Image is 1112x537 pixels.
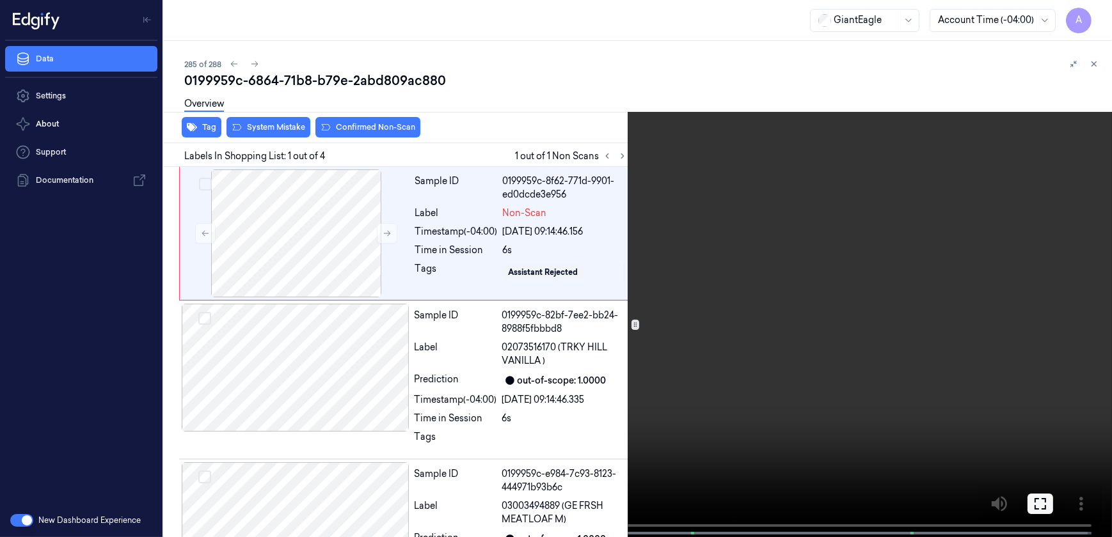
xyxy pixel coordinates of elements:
div: [DATE] 09:14:46.156 [503,225,627,238]
button: Toggle Navigation [137,10,157,30]
div: Label [415,341,497,368]
button: A [1066,8,1092,33]
div: 0199959c-6864-71b8-b79e-2abd809ac880 [184,72,1102,89]
div: Sample ID [415,175,498,201]
div: Tags [415,430,497,451]
span: 285 of 288 [184,59,221,70]
div: Timestamp (-04:00) [415,393,497,407]
div: [DATE] 09:14:46.335 [502,393,628,407]
div: Time in Session [415,412,497,425]
div: Timestamp (-04:00) [415,225,498,238]
div: Sample ID [415,309,497,336]
span: Non-Scan [503,206,547,220]
span: 03003494889 (GE FRSH MEATLOAF M) [502,499,628,526]
div: Assistant Rejected [509,267,578,278]
div: 0199959c-e984-7c93-8123-444971b93b6c [502,467,628,494]
a: Overview [184,97,224,112]
button: About [5,111,157,137]
button: Select row [198,471,211,483]
div: 0199959c-82bf-7ee2-bb24-8988f5fbbbd8 [502,309,628,336]
span: 02073516170 (TRKY HILL VANILLA ) [502,341,628,368]
a: Settings [5,83,157,109]
button: System Mistake [226,117,310,137]
a: Documentation [5,167,157,193]
div: Time in Session [415,244,498,257]
div: Prediction [415,373,497,388]
span: Labels In Shopping List: 1 out of 4 [184,150,325,163]
a: Support [5,139,157,165]
div: Label [415,499,497,526]
div: 0199959c-8f62-771d-9901-ed0dcde3e956 [503,175,627,201]
a: Data [5,46,157,72]
div: 6s [503,244,627,257]
span: 1 out of 1 Non Scans [516,148,630,164]
button: Select row [198,312,211,325]
div: out-of-scope: 1.0000 [518,374,607,387]
div: Label [415,206,498,220]
button: Confirmed Non-Scan [315,117,420,137]
button: Select row [199,178,212,191]
button: Tag [182,117,221,137]
div: Tags [415,262,498,283]
div: Sample ID [415,467,497,494]
div: 6s [502,412,628,425]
